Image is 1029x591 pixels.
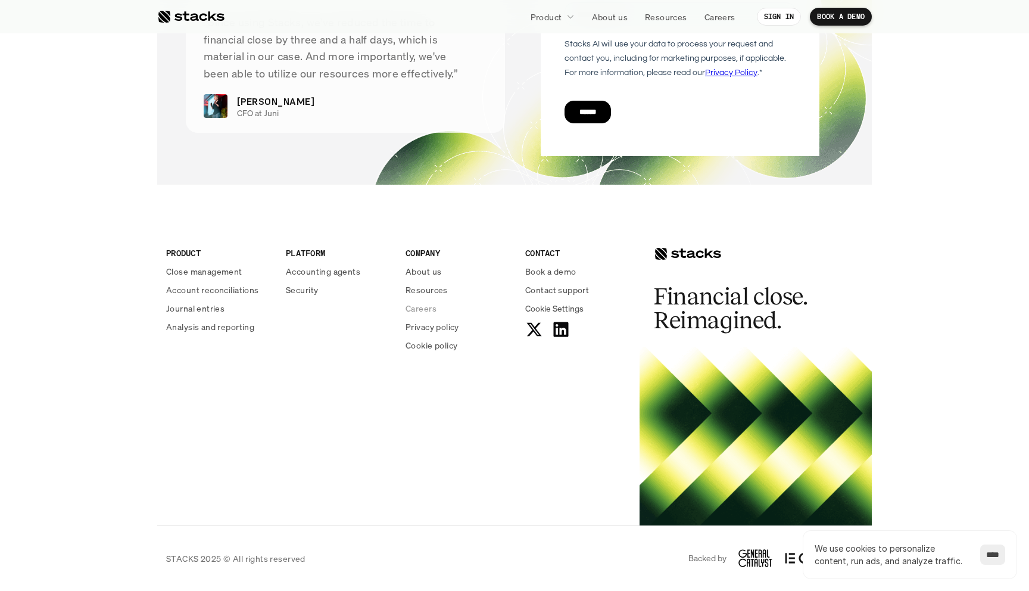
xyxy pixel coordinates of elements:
a: Careers [697,6,743,27]
a: Contact support [525,284,631,296]
a: Resources [638,6,694,27]
a: Account reconciliations [166,284,272,296]
p: PRODUCT [166,247,272,259]
a: Privacy policy [406,321,511,333]
button: Cookie Trigger [525,302,584,315]
p: Book a demo [525,265,576,278]
p: Close management [166,265,242,278]
p: About us [592,11,628,23]
p: “Since using Stacks, we've reduced the time to financial close by three and a half days, which is... [204,14,487,82]
p: Security [286,284,318,296]
p: Careers [704,11,735,23]
p: Careers [406,302,436,315]
a: Resources [406,284,511,296]
p: BOOK A DEMO [817,13,865,21]
h2: Financial close. Reimagined. [654,285,832,332]
a: Journal entries [166,302,272,315]
p: CFO at Juni [237,108,477,119]
a: Accounting agents [286,265,391,278]
a: Careers [406,302,511,315]
p: Account reconciliations [166,284,259,296]
p: Analysis and reporting [166,321,254,333]
a: About us [585,6,635,27]
p: Journal entries [166,302,224,315]
a: Book a demo [525,265,631,278]
a: BOOK A DEMO [810,8,872,26]
p: Cookie policy [406,339,457,352]
a: Privacy Policy [141,276,193,284]
a: SIGN IN [757,8,802,26]
p: SIGN IN [764,13,794,21]
p: COMPANY [406,247,511,259]
p: Accounting agents [286,265,360,278]
a: Security [286,284,391,296]
p: Privacy policy [406,321,459,333]
a: Cookie policy [406,339,511,352]
p: STACKS 2025 © All rights reserved [166,552,305,565]
p: Resources [645,11,687,23]
p: We use cookies to personalize content, run ads, and analyze traffic. [815,542,968,567]
a: About us [406,265,511,278]
p: About us [406,265,441,278]
p: Contact support [525,284,589,296]
p: CONTACT [525,247,631,259]
span: Cookie Settings [525,302,584,315]
p: [PERSON_NAME] [237,94,314,108]
a: Close management [166,265,272,278]
a: Analysis and reporting [166,321,272,333]
p: Product [531,11,562,23]
p: Resources [406,284,448,296]
p: PLATFORM [286,247,391,259]
p: Backed by [688,553,726,564]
